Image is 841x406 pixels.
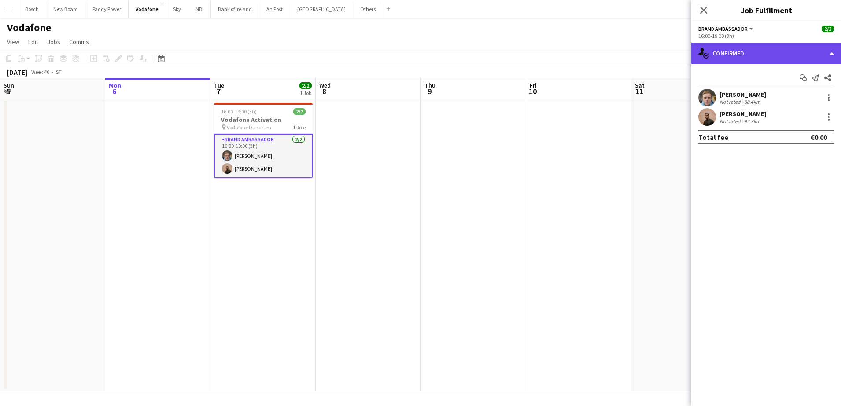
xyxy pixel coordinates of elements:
[18,0,46,18] button: Bosch
[55,69,62,75] div: IST
[719,118,742,124] div: Not rated
[528,86,537,96] span: 10
[2,86,14,96] span: 5
[85,0,129,18] button: Paddy Power
[811,133,827,142] div: €0.00
[7,68,27,77] div: [DATE]
[299,82,312,89] span: 2/2
[46,0,85,18] button: New Board
[28,38,38,46] span: Edit
[698,133,728,142] div: Total fee
[423,86,435,96] span: 9
[719,91,766,99] div: [PERSON_NAME]
[66,36,92,48] a: Comms
[214,81,224,89] span: Tue
[719,110,766,118] div: [PERSON_NAME]
[742,99,762,105] div: 88.4km
[424,81,435,89] span: Thu
[7,38,19,46] span: View
[259,0,290,18] button: An Post
[353,0,383,18] button: Others
[300,90,311,96] div: 1 Job
[691,4,841,16] h3: Job Fulfilment
[698,26,748,32] span: Brand Ambassador
[4,36,23,48] a: View
[44,36,64,48] a: Jobs
[221,108,257,115] span: 16:00-19:00 (3h)
[7,21,51,34] h1: Vodafone
[290,0,353,18] button: [GEOGRAPHIC_DATA]
[107,86,121,96] span: 6
[129,0,166,18] button: Vodafone
[166,0,188,18] button: Sky
[211,0,259,18] button: Bank of Ireland
[188,0,211,18] button: NBI
[214,116,313,124] h3: Vodafone Activation
[530,81,537,89] span: Fri
[318,86,331,96] span: 8
[822,26,834,32] span: 2/2
[29,69,51,75] span: Week 40
[742,118,762,124] div: 92.2km
[293,108,306,115] span: 2/2
[213,86,224,96] span: 7
[214,134,313,178] app-card-role: Brand Ambassador2/216:00-19:00 (3h)[PERSON_NAME][PERSON_NAME]
[25,36,42,48] a: Edit
[698,26,755,32] button: Brand Ambassador
[109,81,121,89] span: Mon
[634,86,645,96] span: 11
[698,33,834,39] div: 16:00-19:00 (3h)
[214,103,313,178] app-job-card: 16:00-19:00 (3h)2/2Vodafone Activation Vodafone Dundrum1 RoleBrand Ambassador2/216:00-19:00 (3h)[...
[719,99,742,105] div: Not rated
[691,43,841,64] div: Confirmed
[227,124,271,131] span: Vodafone Dundrum
[319,81,331,89] span: Wed
[293,124,306,131] span: 1 Role
[635,81,645,89] span: Sat
[47,38,60,46] span: Jobs
[4,81,14,89] span: Sun
[69,38,89,46] span: Comms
